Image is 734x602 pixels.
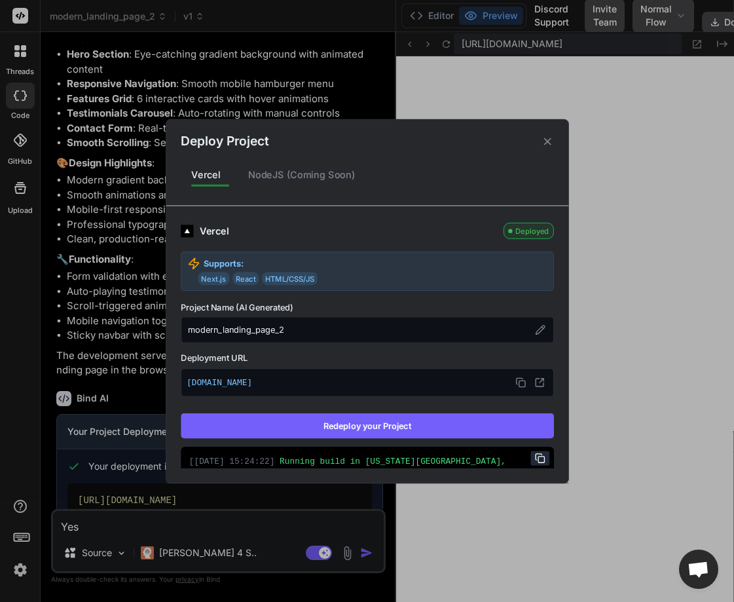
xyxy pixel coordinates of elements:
[203,257,244,269] strong: Supports:
[530,451,549,465] button: Copy URL
[181,413,554,438] button: Redeploy your Project
[181,351,554,364] label: Deployment URL
[181,161,231,189] div: Vercel
[232,272,259,285] span: React
[198,272,229,285] span: Next.js
[512,374,529,391] button: Copy URL
[200,223,497,238] div: Vercel
[189,457,275,466] span: [ [DATE] 15:24:22 ]
[189,455,545,480] div: Running build in [US_STATE][GEOGRAPHIC_DATA], [GEOGRAPHIC_DATA] (East) – iad1
[181,317,554,343] div: modern_landing_page_2
[181,132,268,151] h2: Deploy Project
[181,224,193,236] img: logo
[531,374,548,391] button: Open in new tab
[679,550,718,589] div: Open chat
[532,322,547,337] button: Edit project name
[262,272,318,285] span: HTML/CSS/JS
[237,161,365,189] div: NodeJS (Coming Soon)
[181,301,554,314] label: Project Name (AI Generated)
[504,223,554,239] div: Deployed
[187,374,548,391] p: [DOMAIN_NAME]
